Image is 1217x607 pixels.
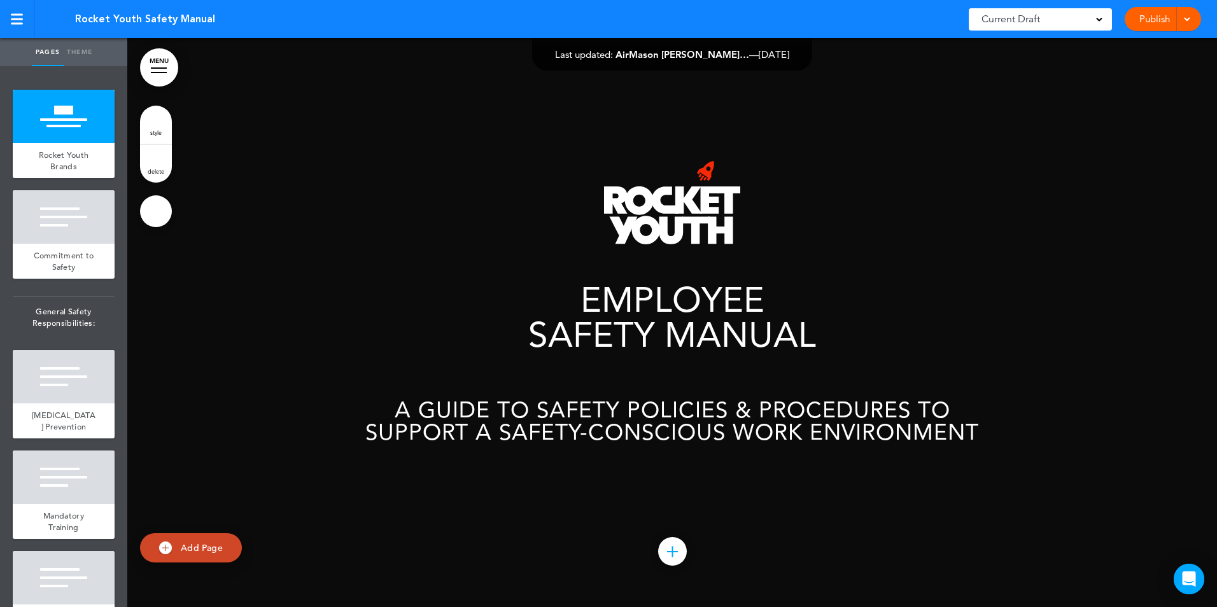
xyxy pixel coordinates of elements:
span: Rocket Youth Safety Manual [75,12,215,26]
a: Pages [32,38,64,66]
div: — [555,50,789,59]
span: Current Draft [981,10,1040,28]
span: [MEDICAL_DATA] Prevention [32,410,95,432]
span: Commitment to Safety [34,250,94,272]
a: Rocket Youth Brands [13,143,115,178]
a: Theme [64,38,95,66]
a: Commitment to Safety [13,244,115,279]
a: style [140,106,172,144]
span: [DATE] [759,48,789,60]
a: Publish [1134,7,1174,31]
span: Last updated: [555,48,613,60]
span: Rocket Youth Brands [39,150,89,172]
a: MENU [140,48,178,87]
img: add.svg [159,541,172,554]
span: delete [148,167,164,175]
a: Add Page [140,533,242,563]
span: AirMason [PERSON_NAME]… [616,48,749,60]
a: Mandatory Training [13,504,115,539]
a: delete [140,144,172,183]
img: 1742440941099-2Asset2.svg [604,161,740,245]
span: Mandatory Training [43,510,84,533]
span: style [150,129,162,136]
span: EMPLOYEE [580,279,764,321]
span: SAFETY MANUAL [528,314,816,356]
a: [MEDICAL_DATA] Prevention [13,403,115,438]
span: Add Page [181,542,223,554]
span: General Safety Responsibilities: [13,297,115,338]
span: A GUIDE TO SAFETY POLICIES & PROCEDURES TO SUPPORT A SAFETY-CONSCIOUS WORK ENVIRONMENT [365,396,979,445]
div: Open Intercom Messenger [1174,564,1204,594]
